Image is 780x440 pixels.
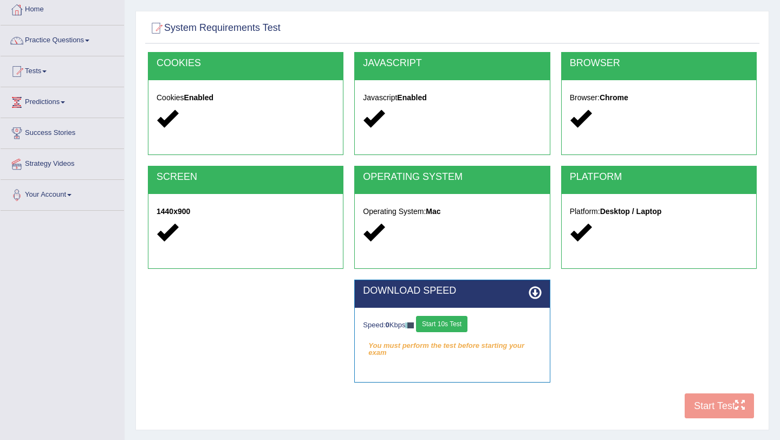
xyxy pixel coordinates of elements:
strong: Desktop / Laptop [600,207,662,216]
strong: Chrome [600,93,628,102]
h2: System Requirements Test [148,20,281,36]
a: Success Stories [1,118,124,145]
a: Tests [1,56,124,83]
a: Predictions [1,87,124,114]
div: Speed: Kbps [363,316,541,335]
strong: 1440x900 [157,207,190,216]
h5: Operating System: [363,208,541,216]
strong: Enabled [397,93,426,102]
img: ajax-loader-fb-connection.gif [405,322,414,328]
h2: BROWSER [570,58,748,69]
button: Start 10s Test [416,316,467,332]
strong: Enabled [184,93,213,102]
h2: DOWNLOAD SPEED [363,286,541,296]
h5: Cookies [157,94,335,102]
h2: SCREEN [157,172,335,183]
strong: 0 [386,321,389,329]
h2: JAVASCRIPT [363,58,541,69]
a: Strategy Videos [1,149,124,176]
h5: Javascript [363,94,541,102]
em: You must perform the test before starting your exam [363,338,541,354]
strong: Mac [426,207,440,216]
h5: Browser: [570,94,748,102]
a: Practice Questions [1,25,124,53]
a: Your Account [1,180,124,207]
h2: PLATFORM [570,172,748,183]
h5: Platform: [570,208,748,216]
h2: OPERATING SYSTEM [363,172,541,183]
h2: COOKIES [157,58,335,69]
